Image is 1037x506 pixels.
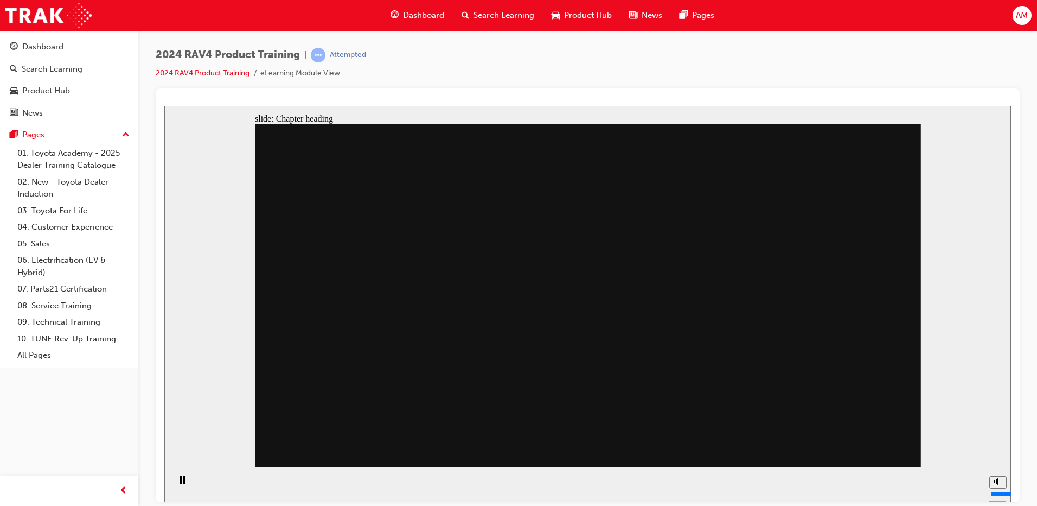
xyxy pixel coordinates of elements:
a: Product Hub [4,81,134,101]
a: 02. New - Toyota Dealer Induction [13,174,134,203]
a: 06. Electrification (EV & Hybrid) [13,252,134,281]
button: AM [1013,6,1032,25]
span: Dashboard [403,9,444,22]
span: pages-icon [10,130,18,140]
a: 04. Customer Experience [13,219,134,236]
span: search-icon [10,65,17,74]
a: 09. Technical Training [13,314,134,331]
a: 08. Service Training [13,298,134,314]
span: search-icon [462,9,469,22]
button: Mute (Ctrl+Alt+M) [825,370,842,383]
a: Dashboard [4,37,134,57]
a: Search Learning [4,59,134,79]
a: pages-iconPages [671,4,723,27]
button: Pause (Ctrl+Alt+P) [5,370,24,388]
div: Search Learning [22,63,82,75]
div: Dashboard [22,41,63,53]
img: Trak [5,3,92,28]
div: Attempted [330,50,366,60]
span: car-icon [552,9,560,22]
a: 03. Toyota For Life [13,203,134,219]
a: car-iconProduct Hub [543,4,620,27]
span: 2024 RAV4 Product Training [156,49,300,61]
input: volume [826,384,896,393]
span: car-icon [10,86,18,96]
a: 2024 RAV4 Product Training [156,68,249,78]
span: News [642,9,662,22]
a: guage-iconDashboard [382,4,453,27]
div: News [22,107,43,119]
div: playback controls [5,361,24,396]
span: news-icon [629,9,637,22]
a: news-iconNews [620,4,671,27]
button: Pages [4,125,134,145]
a: search-iconSearch Learning [453,4,543,27]
span: guage-icon [10,42,18,52]
div: Product Hub [22,85,70,97]
button: DashboardSearch LearningProduct HubNews [4,35,134,125]
span: guage-icon [391,9,399,22]
span: AM [1016,9,1028,22]
span: Product Hub [564,9,612,22]
li: eLearning Module View [260,67,340,80]
a: 07. Parts21 Certification [13,281,134,298]
a: News [4,103,134,123]
div: Pages [22,129,44,141]
a: 01. Toyota Academy - 2025 Dealer Training Catalogue [13,145,134,174]
a: 10. TUNE Rev-Up Training [13,331,134,347]
span: | [304,49,306,61]
a: All Pages [13,347,134,364]
span: learningRecordVerb_ATTEMPT-icon [311,48,325,62]
div: misc controls [820,361,841,396]
span: up-icon [122,128,130,142]
span: news-icon [10,109,18,118]
span: prev-icon [119,484,127,498]
span: Pages [692,9,714,22]
span: pages-icon [680,9,688,22]
span: Search Learning [473,9,534,22]
a: 05. Sales [13,236,134,252]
